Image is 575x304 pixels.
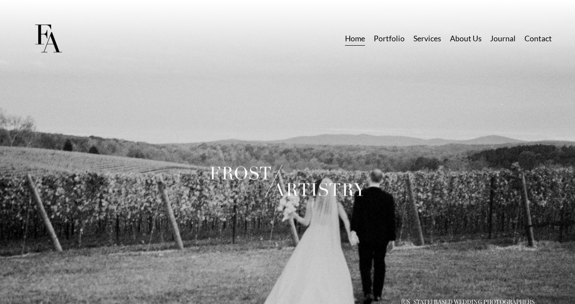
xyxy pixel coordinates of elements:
a: Contact [524,31,552,47]
a: Journal [490,31,516,47]
a: Home [345,31,365,47]
a: Portfolio [374,31,405,47]
img: Frost Artistry [23,14,73,64]
a: About Us [450,31,482,47]
a: Services [413,31,441,47]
